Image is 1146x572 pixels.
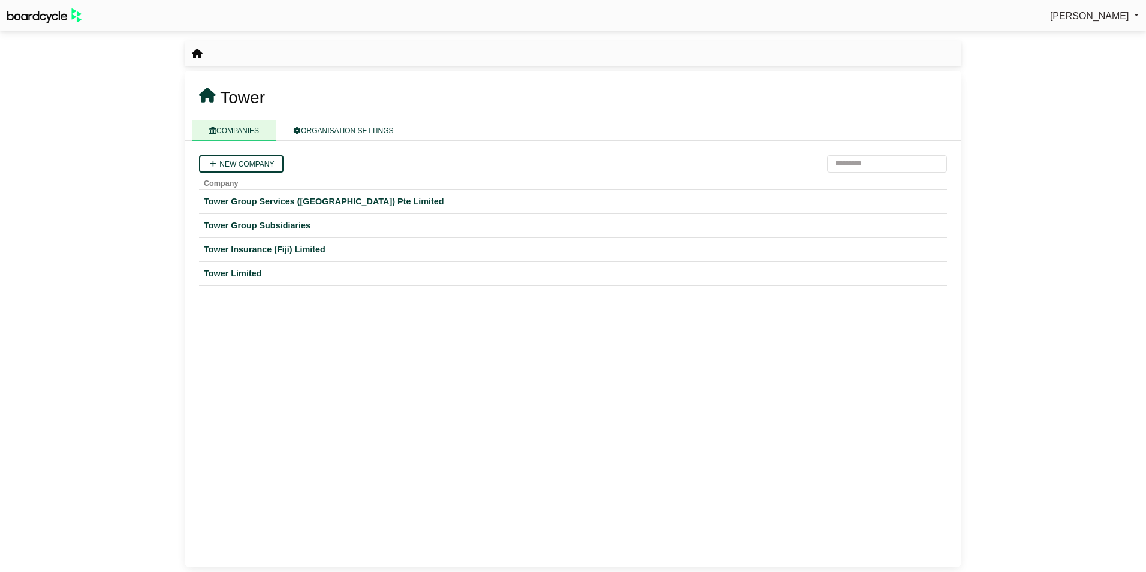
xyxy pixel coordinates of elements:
[204,195,942,209] a: Tower Group Services ([GEOGRAPHIC_DATA]) Pte Limited
[7,8,82,23] img: BoardcycleBlackGreen-aaafeed430059cb809a45853b8cf6d952af9d84e6e89e1f1685b34bfd5cb7d64.svg
[1050,8,1139,24] a: [PERSON_NAME]
[204,243,942,257] a: Tower Insurance (Fiji) Limited
[220,88,265,107] span: Tower
[199,155,284,173] a: New company
[199,173,947,190] th: Company
[204,267,942,281] a: Tower Limited
[192,120,276,141] a: COMPANIES
[204,219,942,233] a: Tower Group Subsidiaries
[1050,11,1129,21] span: [PERSON_NAME]
[276,120,411,141] a: ORGANISATION SETTINGS
[192,46,203,62] nav: breadcrumb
